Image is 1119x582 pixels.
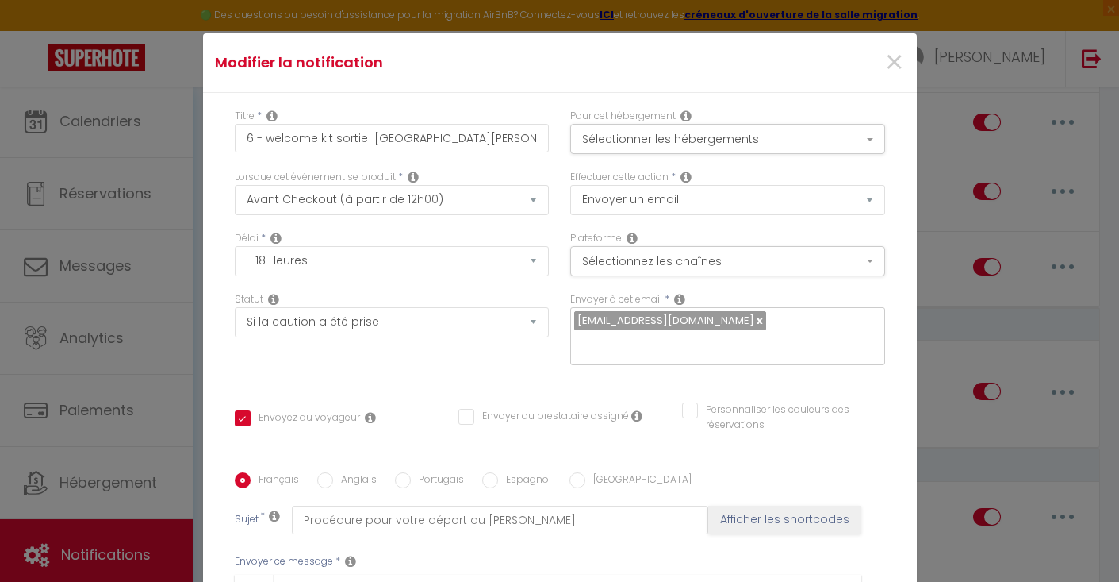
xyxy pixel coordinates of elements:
label: Envoyez au voyageur [251,410,360,428]
i: Action Time [270,232,282,245]
i: Message [345,555,356,568]
span: [EMAIL_ADDRESS][DOMAIN_NAME] [577,313,754,328]
i: Event Occur [408,171,419,183]
i: Action Channel [627,232,638,245]
label: Envoyer à cet email [570,292,662,307]
label: Sujet [235,512,259,529]
i: Subject [269,510,280,522]
label: Délai [235,231,259,246]
button: Ouvrir le widget de chat LiveChat [13,6,60,54]
i: Envoyer au prestataire si il est assigné [631,410,642,422]
h4: Modifier la notification [215,52,668,74]
button: Afficher les shortcodes [708,506,861,534]
button: Close [884,46,904,80]
label: Français [251,472,299,490]
label: Envoyer ce message [235,554,333,569]
label: Statut [235,292,263,307]
i: Recipient [674,293,685,306]
label: [GEOGRAPHIC_DATA] [585,472,692,490]
label: Plateforme [570,231,622,246]
i: Envoyer au voyageur [365,411,376,424]
label: Titre [235,109,255,124]
i: Booking status [268,293,279,306]
label: Espagnol [498,472,551,490]
i: This Rental [680,110,692,122]
label: Anglais [333,472,377,490]
label: Pour cet hébergement [570,109,676,124]
button: Sélectionner les hébergements [570,124,885,154]
i: Title [266,110,278,122]
label: Portugais [411,472,464,490]
button: Sélectionnez les chaînes [570,246,885,276]
label: Effectuer cette action [570,170,669,185]
span: × [884,39,904,87]
label: Lorsque cet événement se produit [235,170,396,185]
i: Action Type [680,171,692,183]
